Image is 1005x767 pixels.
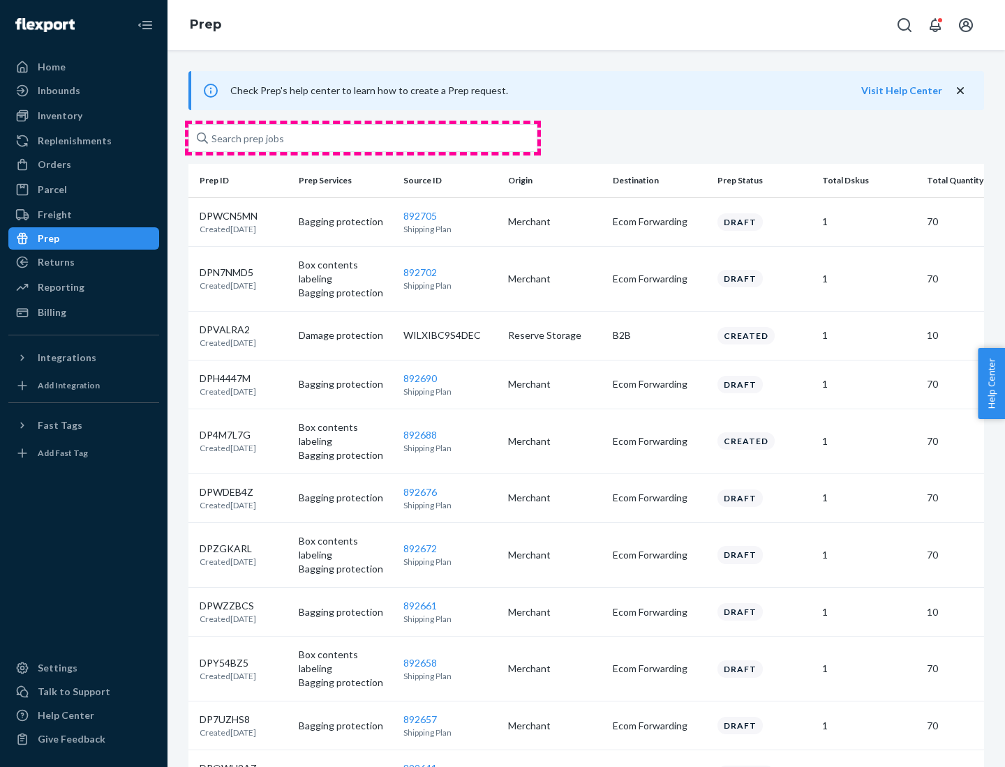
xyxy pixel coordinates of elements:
p: Created [DATE] [200,727,256,738]
a: 892702 [403,266,437,278]
p: Damage protection [299,328,392,342]
p: Ecom Forwarding [613,377,706,391]
div: Prep [38,231,59,245]
p: Ecom Forwarding [613,719,706,733]
div: Reporting [38,280,84,294]
p: 1 [822,605,916,619]
p: Created [DATE] [200,499,256,511]
p: 1 [822,272,916,286]
div: Fast Tags [38,418,82,432]
p: DP4M7L7G [200,428,256,442]
p: Merchant [508,491,602,505]
div: Give Feedback [38,732,105,746]
div: Home [38,60,66,74]
p: Merchant [508,215,602,229]
div: Draft [717,660,763,678]
a: Home [8,56,159,78]
p: Shipping Plan [403,223,497,235]
th: Source ID [398,164,502,197]
p: Created [DATE] [200,670,256,682]
div: Add Integration [38,379,100,391]
p: Created [DATE] [200,223,258,235]
p: Merchant [508,548,602,562]
div: Orders [38,158,71,172]
div: Returns [38,255,75,269]
div: Billing [38,305,66,319]
p: Reserve Storage [508,328,602,342]
p: Ecom Forwarding [613,548,706,562]
div: Help Center [38,708,94,722]
p: 1 [822,328,916,342]
div: Draft [717,489,763,507]
p: Ecom Forwarding [613,434,706,448]
p: 1 [822,662,916,676]
p: DPN7NMD5 [200,266,256,280]
p: Shipping Plan [403,442,497,454]
div: Settings [38,661,77,675]
button: Integrations [8,347,159,369]
p: Merchant [508,605,602,619]
p: Merchant [508,719,602,733]
p: Shipping Plan [403,386,497,397]
p: Shipping Plan [403,613,497,625]
div: Integrations [38,351,96,365]
p: Bagging protection [299,377,392,391]
div: Created [717,327,775,344]
p: Created [DATE] [200,280,256,291]
div: Replenishments [38,134,112,148]
p: Shipping Plan [403,670,497,682]
a: 892676 [403,486,437,498]
p: Bagging protection [299,719,392,733]
button: Open Search Box [891,11,918,39]
p: 1 [822,215,916,229]
div: Created [717,432,775,450]
p: Bagging protection [299,286,392,300]
a: Orders [8,153,159,176]
th: Prep Services [293,164,398,197]
p: Merchant [508,662,602,676]
a: Parcel [8,179,159,201]
p: Merchant [508,272,602,286]
p: 1 [822,719,916,733]
p: Box contents labeling [299,534,392,562]
p: Ecom Forwarding [613,491,706,505]
div: Draft [717,546,763,563]
p: 1 [822,377,916,391]
p: DPH4447M [200,372,256,386]
th: Origin [502,164,607,197]
a: Returns [8,251,159,273]
button: Fast Tags [8,414,159,436]
a: 892661 [403,600,437,612]
button: Open notifications [921,11,949,39]
p: Created [DATE] [200,556,256,568]
p: Bagging protection [299,676,392,690]
p: Shipping Plan [403,280,497,291]
button: Visit Help Center [861,84,942,98]
div: Freight [38,208,72,222]
div: Talk to Support [38,685,110,699]
a: 892690 [403,372,437,384]
p: Ecom Forwarding [613,272,706,286]
p: Ecom Forwarding [613,215,706,229]
a: 892705 [403,210,437,222]
p: Created [DATE] [200,442,256,454]
p: Shipping Plan [403,556,497,568]
a: Billing [8,301,159,324]
p: Shipping Plan [403,499,497,511]
th: Prep Status [712,164,817,197]
a: Inventory [8,105,159,127]
a: Prep [8,227,159,250]
p: DPVALRA2 [200,323,256,337]
th: Destination [607,164,712,197]
th: Total Dskus [817,164,921,197]
div: Draft [717,603,763,621]
p: Bagging protection [299,448,392,462]
div: Draft [717,717,763,734]
input: Search prep jobs [188,124,537,152]
a: Prep [190,17,221,32]
button: Help Center [978,348,1005,419]
p: DPZGKARL [200,542,256,556]
p: DPY54BZ5 [200,656,256,670]
p: Created [DATE] [200,337,256,349]
div: Draft [717,376,763,393]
